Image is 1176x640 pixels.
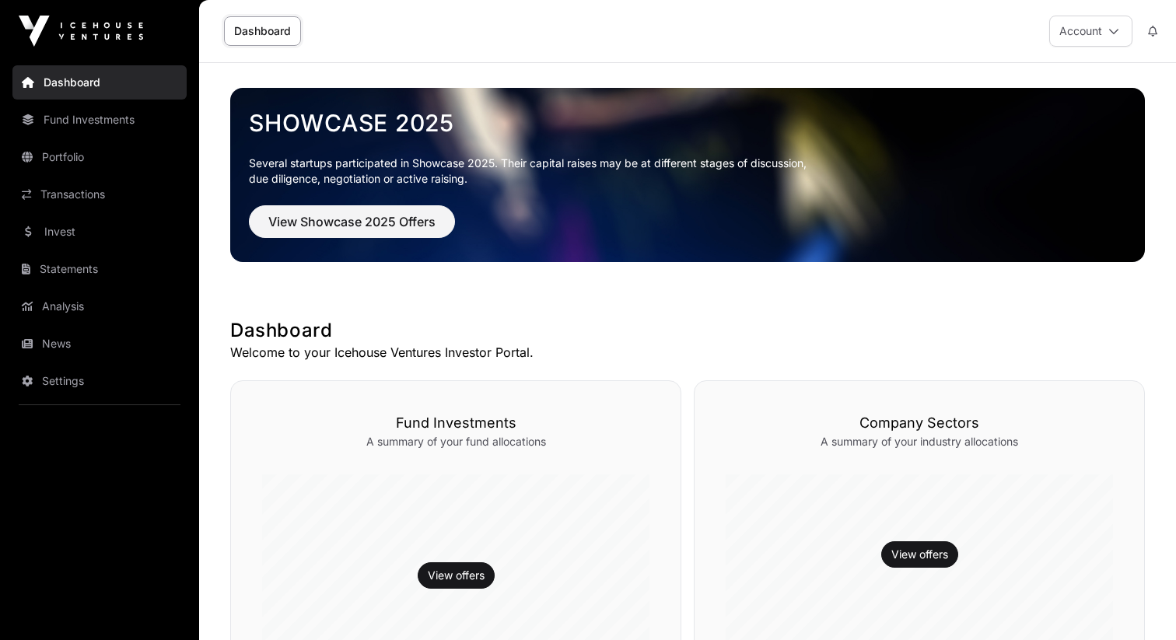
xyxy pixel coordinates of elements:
a: Showcase 2025 [249,109,1126,137]
h1: Dashboard [230,318,1145,343]
button: View Showcase 2025 Offers [249,205,455,238]
a: Invest [12,215,187,249]
p: A summary of your industry allocations [726,434,1113,449]
a: View offers [428,568,485,583]
h3: Company Sectors [726,412,1113,434]
a: View offers [891,547,948,562]
a: Analysis [12,289,187,323]
button: View offers [881,541,958,568]
p: Several startups participated in Showcase 2025. Their capital raises may be at different stages o... [249,156,1126,187]
button: Account [1049,16,1132,47]
a: Dashboard [12,65,187,100]
p: A summary of your fund allocations [262,434,649,449]
iframe: Chat Widget [1098,565,1176,640]
a: News [12,327,187,361]
a: Portfolio [12,140,187,174]
img: Icehouse Ventures Logo [19,16,143,47]
p: Welcome to your Icehouse Ventures Investor Portal. [230,343,1145,362]
img: Showcase 2025 [230,88,1145,262]
button: View offers [418,562,495,589]
a: View Showcase 2025 Offers [249,221,455,236]
a: Transactions [12,177,187,212]
a: Settings [12,364,187,398]
a: Statements [12,252,187,286]
a: Dashboard [224,16,301,46]
h3: Fund Investments [262,412,649,434]
a: Fund Investments [12,103,187,137]
span: View Showcase 2025 Offers [268,212,436,231]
